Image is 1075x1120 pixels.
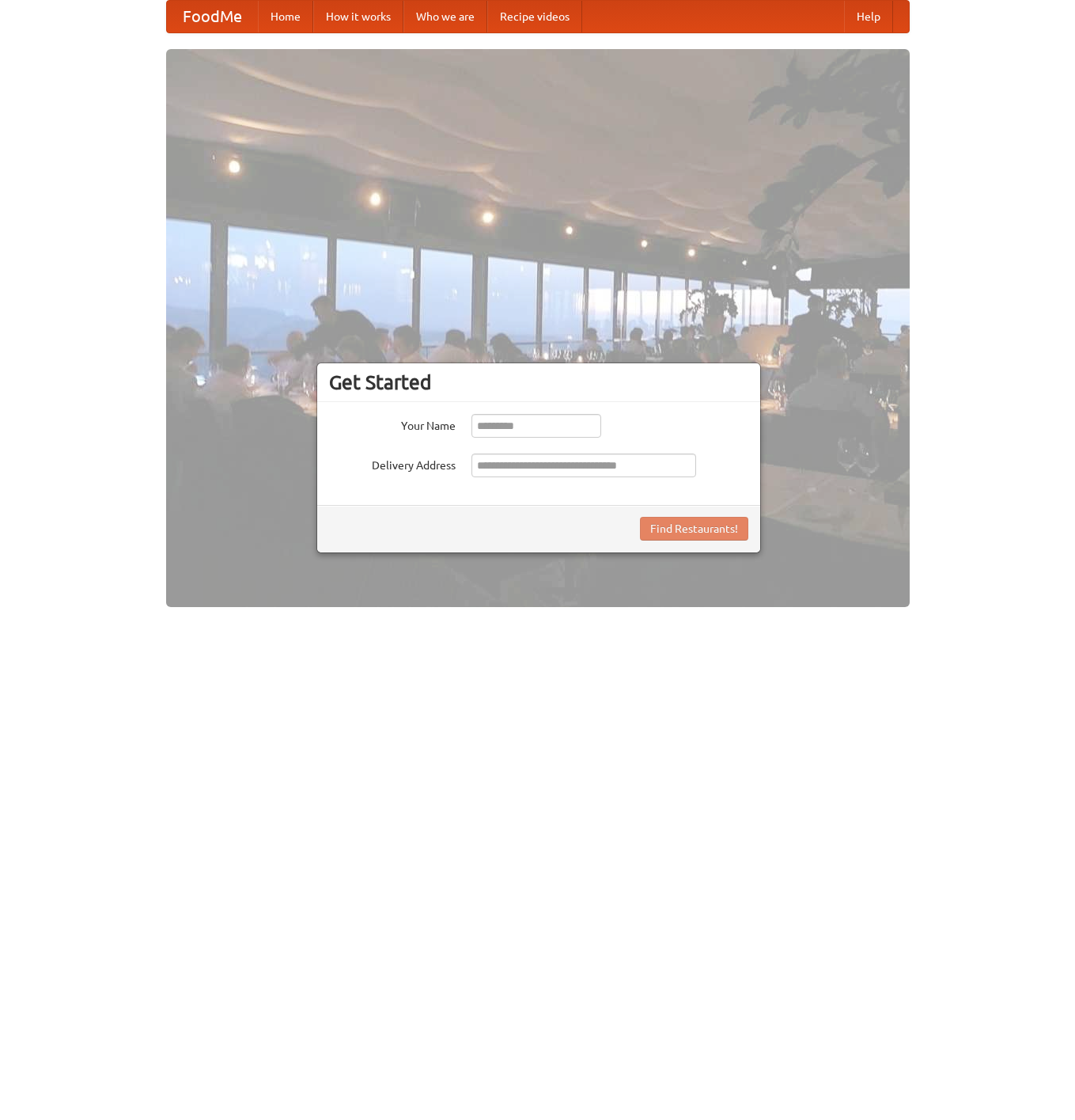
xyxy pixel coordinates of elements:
[329,370,748,394] h3: Get Started
[844,1,893,32] a: Help
[640,517,748,541] button: Find Restaurants!
[487,1,582,32] a: Recipe videos
[329,414,456,434] label: Your Name
[167,1,258,32] a: FoodMe
[403,1,487,32] a: Who we are
[329,454,456,473] label: Delivery Address
[258,1,313,32] a: Home
[313,1,403,32] a: How it works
